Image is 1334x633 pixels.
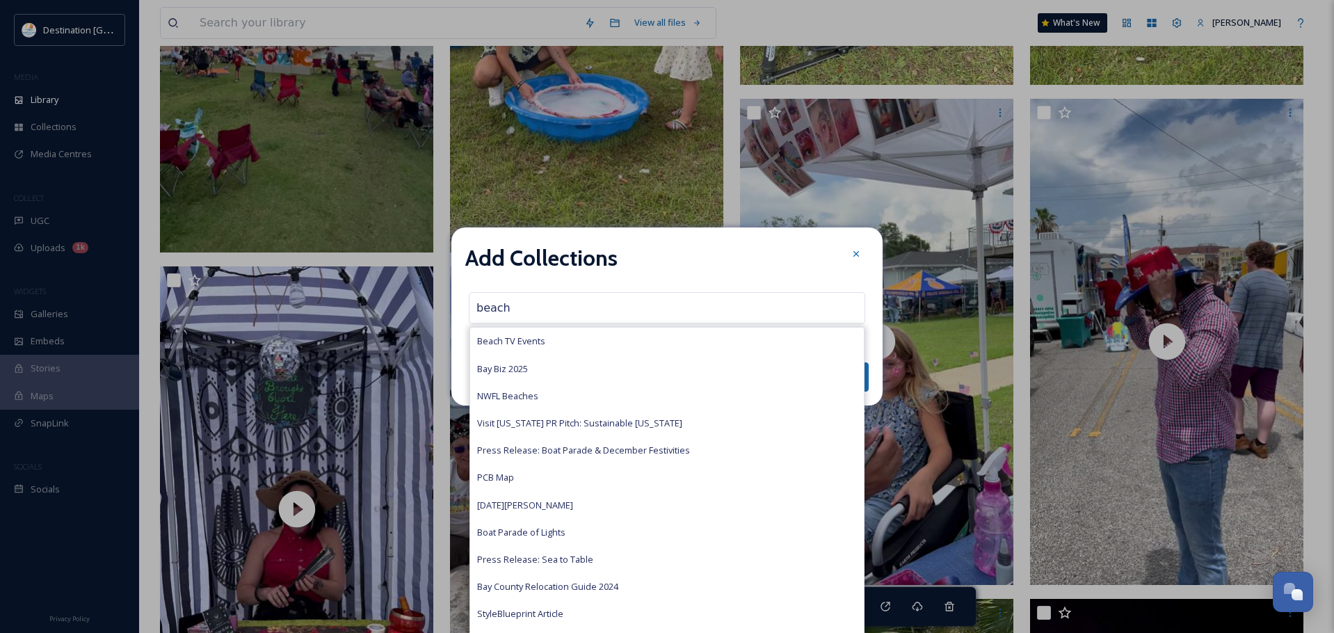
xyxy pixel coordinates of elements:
span: Beach TV Events [477,335,545,348]
span: Boat Parade of Lights [477,526,565,539]
span: Visit [US_STATE] PR Pitch: Sustainable [US_STATE] [477,417,682,430]
h2: Add Collections [465,241,618,275]
span: [DATE][PERSON_NAME] [477,499,573,512]
span: Bay Biz 2025 [477,362,528,376]
input: Search your collections [469,293,622,323]
span: Press Release: Sea to Table [477,553,593,566]
span: Bay County Relocation Guide 2024 [477,580,618,593]
span: Press Release: Boat Parade & December Festivities [477,444,690,457]
span: NWFL Beaches [477,390,538,403]
button: Open Chat [1273,572,1313,612]
span: PCB Map [477,471,514,484]
span: StyleBlueprint Article [477,607,563,620]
